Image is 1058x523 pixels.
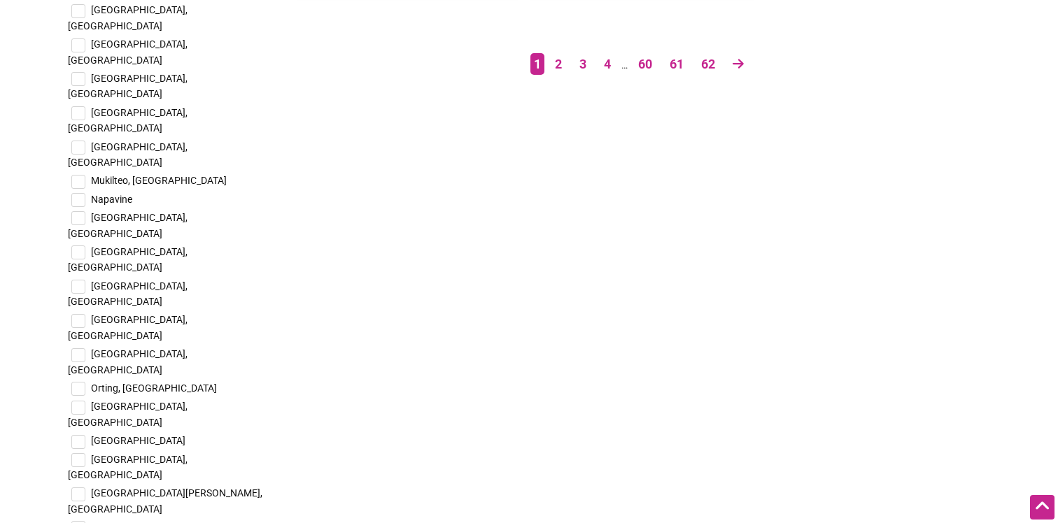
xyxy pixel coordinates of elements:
[68,487,262,514] span: [GEOGRAPHIC_DATA][PERSON_NAME], [GEOGRAPHIC_DATA]
[91,175,227,186] span: Mukilteo, [GEOGRAPHIC_DATA]
[68,38,188,65] span: [GEOGRAPHIC_DATA], [GEOGRAPHIC_DATA]
[663,52,691,77] a: Page 61
[68,212,188,238] span: [GEOGRAPHIC_DATA], [GEOGRAPHIC_DATA]
[597,52,618,77] a: Page 4
[68,73,188,99] span: [GEOGRAPHIC_DATA], [GEOGRAPHIC_DATA]
[91,435,185,446] span: [GEOGRAPHIC_DATA]
[68,280,188,307] span: [GEOGRAPHIC_DATA], [GEOGRAPHIC_DATA]
[91,382,217,394] span: Orting, [GEOGRAPHIC_DATA]
[68,314,188,341] span: [GEOGRAPHIC_DATA], [GEOGRAPHIC_DATA]
[68,454,188,480] span: [GEOGRAPHIC_DATA], [GEOGRAPHIC_DATA]
[631,52,659,77] a: Page 60
[68,246,188,273] span: [GEOGRAPHIC_DATA], [GEOGRAPHIC_DATA]
[68,107,188,134] span: [GEOGRAPHIC_DATA], [GEOGRAPHIC_DATA]
[572,52,593,77] a: Page 3
[548,52,569,77] a: Page 2
[530,53,544,75] span: Page 1
[1030,495,1055,520] div: Scroll Back to Top
[68,348,188,375] span: [GEOGRAPHIC_DATA], [GEOGRAPHIC_DATA]
[68,141,188,168] span: [GEOGRAPHIC_DATA], [GEOGRAPHIC_DATA]
[91,194,132,205] span: Napavine
[68,4,188,31] span: [GEOGRAPHIC_DATA], [GEOGRAPHIC_DATA]
[694,52,722,77] a: Page 62
[621,59,628,71] span: …
[68,401,188,427] span: [GEOGRAPHIC_DATA], [GEOGRAPHIC_DATA]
